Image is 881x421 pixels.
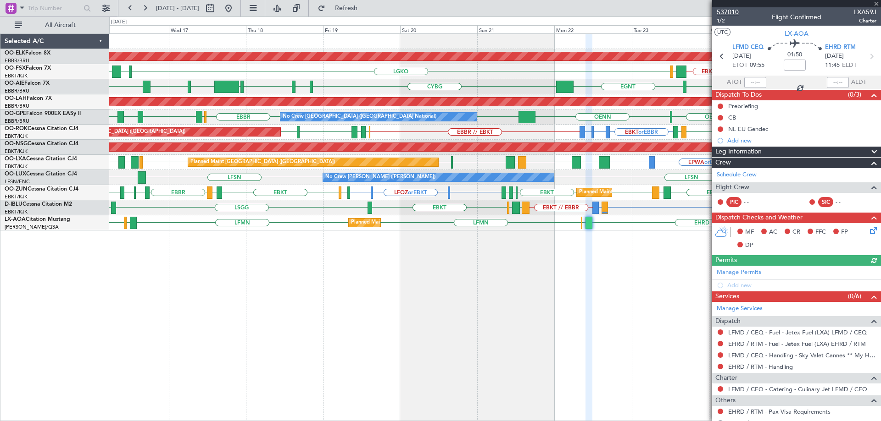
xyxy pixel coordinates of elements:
[732,61,747,70] span: ETOT
[732,52,751,61] span: [DATE]
[745,241,753,250] span: DP
[5,186,78,192] a: OO-ZUNCessna Citation CJ4
[715,373,737,383] span: Charter
[477,25,554,33] div: Sun 21
[825,43,856,52] span: EHRD RTM
[717,7,739,17] span: 537010
[825,61,840,70] span: 11:45
[325,170,435,184] div: No Crew [PERSON_NAME] ([PERSON_NAME])
[715,147,762,157] span: Leg Information
[28,1,81,15] input: Trip Number
[728,125,768,133] div: NL EU Gendec
[715,158,731,168] span: Crew
[5,171,26,177] span: OO-LUX
[5,141,78,147] a: OO-NSGCessna Citation CJ4
[313,1,368,16] button: Refresh
[111,18,127,26] div: [DATE]
[726,197,742,207] div: PIC
[5,148,28,155] a: EBKT/KJK
[579,186,686,199] div: Planned Maint Kortrijk-[GEOGRAPHIC_DATA]
[5,50,25,56] span: OO-ELK
[283,110,436,124] div: No Crew [GEOGRAPHIC_DATA] ([GEOGRAPHIC_DATA] National)
[5,202,22,207] span: D-IBLU
[732,43,764,52] span: LFMD CEQ
[5,103,29,109] a: EBBR/BRU
[5,156,26,162] span: OO-LXA
[5,224,59,230] a: [PERSON_NAME]/QSA
[5,57,29,64] a: EBBR/BRU
[5,66,51,71] a: OO-FSXFalcon 7X
[327,5,366,11] span: Refresh
[854,17,876,25] span: Charter
[818,197,833,207] div: SIC
[728,102,758,110] div: Prebriefing
[5,217,70,222] a: LX-AOACitation Mustang
[750,61,764,70] span: 09:55
[169,25,246,33] div: Wed 17
[5,178,30,185] a: LFSN/ENC
[5,87,29,94] a: EBBR/BRU
[715,213,803,223] span: Dispatch Checks and Weather
[41,125,185,139] div: Planned Maint [GEOGRAPHIC_DATA] ([GEOGRAPHIC_DATA])
[92,25,169,33] div: Tue 16
[836,198,856,206] div: - -
[5,208,28,215] a: EBKT/KJK
[772,12,821,22] div: Flight Confirmed
[5,126,78,131] a: OO-ROKCessna Citation CJ4
[744,198,764,206] div: - -
[785,29,809,38] span: LX-AOA
[323,25,400,33] div: Fri 19
[5,111,81,116] a: OO-GPEFalcon 900EX EASy II
[5,81,24,86] span: OO-AIE
[728,385,867,393] a: LFMD / CEQ - Catering - Culinary Jet LFMD / CEQ
[769,228,777,237] span: AC
[5,141,28,147] span: OO-NSG
[5,186,28,192] span: OO-ZUN
[715,90,762,100] span: Dispatch To-Dos
[5,96,27,101] span: OO-LAH
[156,4,199,12] span: [DATE] - [DATE]
[848,291,861,301] span: (0/6)
[5,126,28,131] span: OO-ROK
[5,193,28,200] a: EBKT/KJK
[728,340,866,348] a: EHRD / RTM - Fuel - Jetex Fuel (LXA) EHRD / RTM
[715,395,736,406] span: Others
[5,118,29,125] a: EBBR/BRU
[5,217,26,222] span: LX-AOA
[5,50,50,56] a: OO-ELKFalcon 8X
[190,155,335,169] div: Planned Maint [GEOGRAPHIC_DATA] ([GEOGRAPHIC_DATA])
[841,228,848,237] span: FP
[728,363,793,371] a: EHRD / RTM - Handling
[5,111,26,116] span: OO-GPE
[728,408,831,416] a: EHRD / RTM - Pax Visa Requirements
[5,66,26,71] span: OO-FSX
[351,216,453,230] div: Planned Maint Nice ([GEOGRAPHIC_DATA])
[851,78,866,87] span: ALDT
[5,202,72,207] a: D-IBLUCessna Citation M2
[815,228,826,237] span: FFC
[5,96,52,101] a: OO-LAHFalcon 7X
[715,182,749,193] span: Flight Crew
[5,133,28,140] a: EBKT/KJK
[24,22,97,28] span: All Aircraft
[717,304,763,313] a: Manage Services
[728,114,736,121] div: CB
[5,72,28,79] a: EBKT/KJK
[246,25,323,33] div: Thu 18
[745,228,754,237] span: MF
[632,25,709,33] div: Tue 23
[5,81,50,86] a: OO-AIEFalcon 7X
[848,90,861,99] span: (0/3)
[854,7,876,17] span: LXA59J
[727,137,876,144] div: Add new
[400,25,477,33] div: Sat 20
[792,228,800,237] span: CR
[842,61,857,70] span: ELDT
[5,156,77,162] a: OO-LXACessna Citation CJ4
[787,50,802,60] span: 01:50
[715,291,739,302] span: Services
[5,163,28,170] a: EBKT/KJK
[728,351,876,359] a: LFMD / CEQ - Handling - Sky Valet Cannes ** My Handling**LFMD / CEQ
[728,328,867,336] a: LFMD / CEQ - Fuel - Jetex Fuel (LXA) LFMD / CEQ
[5,171,77,177] a: OO-LUXCessna Citation CJ4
